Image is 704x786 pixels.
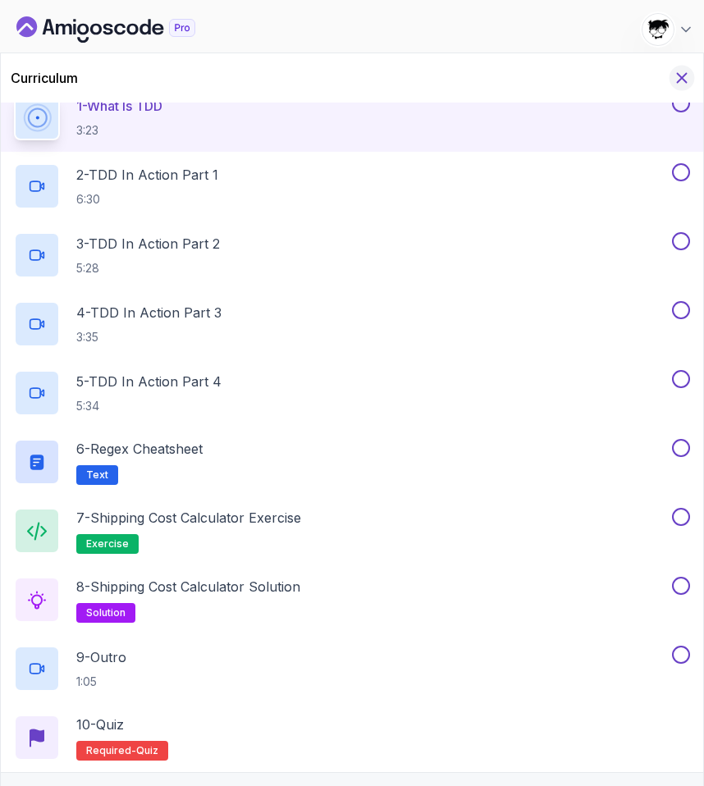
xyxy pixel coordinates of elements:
[76,234,220,254] p: 3 - TDD In Action Part 2
[76,439,203,459] p: 6 - Regex Cheatsheet
[14,715,690,761] button: 10-QuizRequired-quiz
[14,301,690,347] button: 4-TDD In Action Part 33:35
[670,66,695,91] button: Hide Curriculum for mobile
[14,508,690,554] button: 7-Shipping Cost Calculator Exerciseexercise
[14,439,690,485] button: 6-Regex CheatsheetText
[14,232,690,278] button: 3-TDD In Action Part 25:28
[76,260,220,276] p: 5:28
[76,372,222,391] p: 5 - TDD In Action Part 4
[76,647,126,667] p: 9 - Outro
[86,537,129,551] span: exercise
[76,122,162,139] p: 3:23
[76,577,300,596] p: 8 - Shipping Cost Calculator Solution
[86,606,126,619] span: solution
[76,329,222,345] p: 3:35
[14,94,690,140] button: 1-What Is TDD3:23
[11,68,78,88] h2: Curriculum
[76,165,218,185] p: 2 - TDD In Action Part 1
[76,303,222,322] p: 4 - TDD In Action Part 3
[76,398,222,414] p: 5:34
[14,646,690,692] button: 9-Outro1:05
[14,370,690,416] button: 5-TDD In Action Part 45:34
[76,191,218,208] p: 6:30
[76,508,301,528] p: 7 - Shipping Cost Calculator Exercise
[86,468,108,482] span: Text
[76,715,124,734] p: 10 - Quiz
[86,744,136,757] span: Required-
[136,744,158,757] span: quiz
[642,14,674,45] img: user profile image
[14,577,690,623] button: 8-Shipping Cost Calculator Solutionsolution
[642,13,694,46] button: user profile image
[76,674,126,690] p: 1:05
[16,16,233,43] a: Dashboard
[14,163,690,209] button: 2-TDD In Action Part 16:30
[76,96,162,116] p: 1 - What Is TDD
